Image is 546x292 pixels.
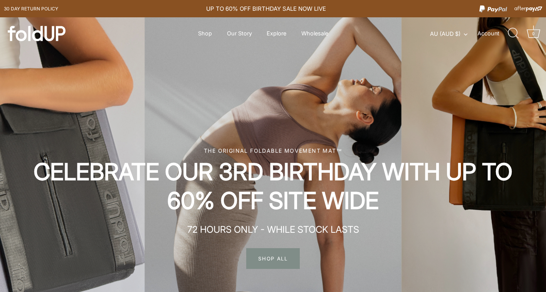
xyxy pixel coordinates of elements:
[430,30,476,37] button: AU (AUD $)
[27,157,519,215] h2: CELEBRATE OUR 3RD BIRTHDAY WITH UP TO 60% OFF SITE WIDE
[27,147,519,155] div: The original foldable movement mat™
[477,29,507,38] a: Account
[246,248,300,269] span: SHOP ALL
[179,26,347,41] div: Primary navigation
[505,25,522,42] a: Search
[8,26,104,41] a: foldUP
[8,26,66,41] img: foldUP
[529,30,537,37] div: 0
[111,223,435,237] p: 72 HOURS ONLY - WHILE STOCK LASTS
[220,26,259,41] a: Our Story
[4,4,58,13] a: 30 day Return policy
[260,26,293,41] a: Explore
[525,25,542,42] a: Cart
[192,26,219,41] a: Shop
[295,26,335,41] a: Wholesale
